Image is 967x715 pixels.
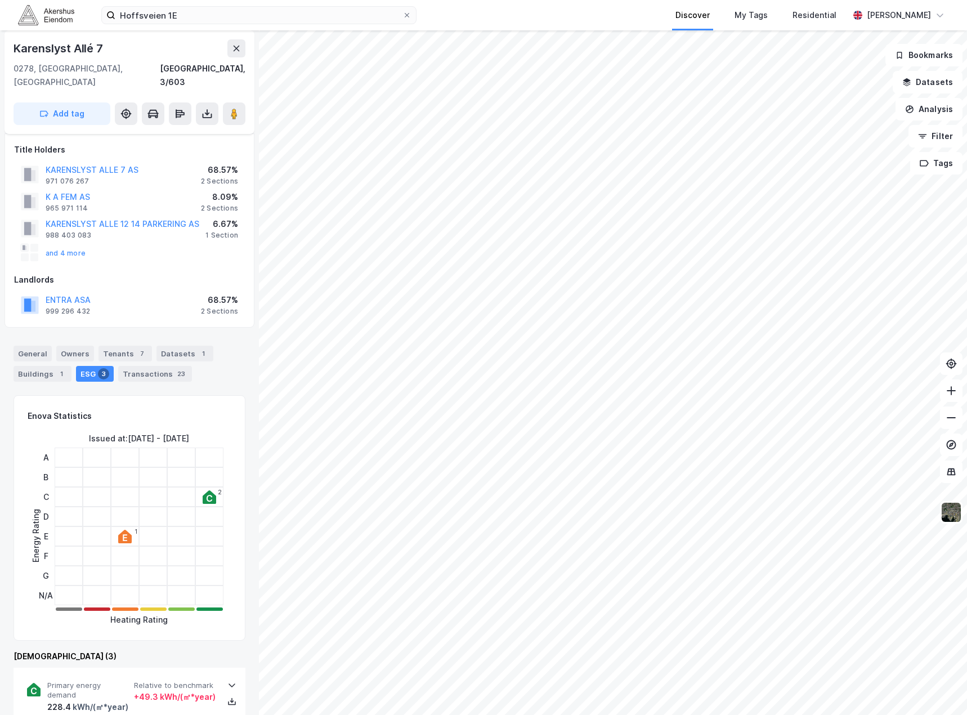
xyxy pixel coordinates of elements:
div: E [39,526,53,546]
div: 8.09% [201,190,238,204]
div: Title Holders [14,143,245,157]
div: 7 [136,348,147,359]
button: Bookmarks [885,44,962,66]
div: 971 076 267 [46,177,89,186]
div: 68.57% [201,163,238,177]
div: My Tags [735,8,768,22]
div: 0278, [GEOGRAPHIC_DATA], [GEOGRAPHIC_DATA] [14,62,160,89]
img: 9k= [941,502,962,523]
div: Heating Rating [110,613,168,627]
div: 1 [135,528,137,535]
div: G [39,566,53,586]
span: Primary energy demand [47,681,129,700]
span: Relative to benchmark [134,681,216,690]
div: Datasets [156,346,213,361]
div: N/A [39,586,53,605]
div: Tenants [99,346,152,361]
div: General [14,346,52,361]
div: 6.67% [205,217,238,231]
div: Energy Rating [29,510,43,563]
div: C [39,487,53,507]
iframe: Chat Widget [911,661,967,715]
div: 1 [56,368,67,379]
div: 1 Section [205,231,238,240]
button: Analysis [896,98,962,120]
div: Owners [56,346,94,361]
div: ESG [76,366,114,382]
div: Landlords [14,273,245,287]
img: akershus-eiendom-logo.9091f326c980b4bce74ccdd9f866810c.svg [18,5,74,25]
div: [PERSON_NAME] [867,8,931,22]
div: Transactions [118,366,192,382]
div: 2 Sections [201,307,238,316]
div: 1 [198,348,209,359]
div: F [39,546,53,566]
div: 228.4 [47,700,128,714]
div: Karenslyst Allé 7 [14,39,105,57]
button: Filter [908,125,962,148]
div: Discover [675,8,710,22]
div: Issued at : [DATE] - [DATE] [89,432,189,445]
div: 988 403 083 [46,231,91,240]
div: 68.57% [201,293,238,307]
button: Datasets [893,71,962,93]
div: Buildings [14,366,71,382]
div: 3 [98,368,109,379]
div: 2 Sections [201,177,238,186]
div: 2 Sections [201,204,238,213]
button: Add tag [14,102,110,125]
div: [GEOGRAPHIC_DATA], 3/603 [160,62,245,89]
div: [DEMOGRAPHIC_DATA] (3) [14,650,245,663]
input: Search by address, cadastre, landlords, tenants or people [115,7,402,24]
div: B [39,467,53,487]
div: kWh/(㎡*year) [71,700,128,714]
div: 965 971 114 [46,204,88,213]
div: 23 [175,368,187,379]
div: 999 296 432 [46,307,90,316]
div: D [39,507,53,526]
div: Residential [793,8,836,22]
div: 2 [218,489,222,495]
button: Tags [910,152,962,175]
div: A [39,448,53,467]
div: Enova Statistics [28,409,92,423]
div: + 49.3 kWh/(㎡*year) [134,690,216,704]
